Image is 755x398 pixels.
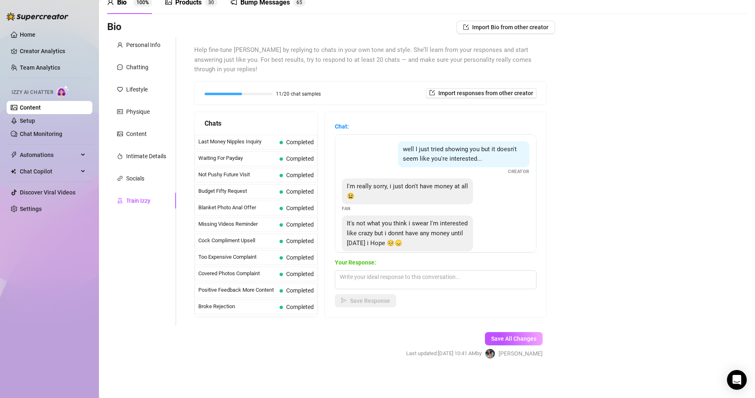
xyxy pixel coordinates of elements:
[485,349,495,358] img: Chelsea Lovelace
[276,91,321,96] span: 11/20 chat samples
[198,220,276,228] span: Missing Videos Reminder
[727,370,747,390] div: Open Intercom Messenger
[205,118,221,129] span: Chats
[335,259,376,266] strong: Your Response:
[286,172,314,178] span: Completed
[20,104,41,111] a: Content
[286,139,314,145] span: Completed
[20,44,86,58] a: Creator Analytics
[20,117,35,124] a: Setup
[463,24,469,30] span: import
[126,196,151,205] div: Train Izzy
[198,286,276,294] span: Positive Feedback More Content
[20,206,42,212] a: Settings
[335,294,396,307] button: Save Response
[198,269,276,278] span: Covered Photos Complaint
[198,302,276,311] span: Broke Rejection
[56,85,69,97] img: AI Chatter
[347,183,468,200] span: I'm really sorry, i just don't have money at all 😫
[11,169,16,174] img: Chat Copilot
[438,90,533,96] span: Import responses from other creator
[456,21,555,34] button: Import Bio from other creator
[20,189,75,196] a: Discover Viral Videos
[198,171,276,179] span: Not Pushy Future Visit
[198,154,276,162] span: Waiting For Payday
[429,90,435,96] span: import
[194,45,547,75] span: Help fine-tune [PERSON_NAME] by replying to chats in your own tone and style. She’ll learn from y...
[7,12,68,21] img: logo-BBDzfeDw.svg
[117,131,123,137] span: picture
[286,271,314,277] span: Completed
[472,24,548,30] span: Import Bio from other creator
[126,40,160,49] div: Personal Info
[117,64,123,70] span: message
[491,335,536,342] span: Save All Changes
[126,174,144,183] div: Socials
[347,220,468,246] span: It's not what you think i swear I'm interested like crazy but i donnt have any money until [DATE]...
[198,236,276,245] span: Cock Compliment Upsell
[286,254,314,261] span: Completed
[198,187,276,195] span: Budget Fifty Request
[117,109,123,115] span: idcard
[286,205,314,211] span: Completed
[117,87,123,92] span: heart
[20,148,78,162] span: Automations
[508,168,529,175] span: Creator
[12,89,53,96] span: Izzy AI Chatter
[20,31,35,38] a: Home
[126,107,150,116] div: Physique
[117,153,123,159] span: fire
[126,63,148,72] div: Chatting
[198,253,276,261] span: Too Expensive Complaint
[485,332,543,345] button: Save All Changes
[126,85,148,94] div: Lifestyle
[20,131,62,137] a: Chat Monitoring
[20,165,78,178] span: Chat Copilot
[117,198,123,204] span: experiment
[342,205,351,212] span: Fan
[286,287,314,294] span: Completed
[126,129,147,138] div: Content
[11,152,17,158] span: thunderbolt
[426,88,536,98] button: Import responses from other creator
[198,204,276,212] span: Blanket Photo Anal Offer
[286,304,314,310] span: Completed
[107,21,122,34] h3: Bio
[20,64,60,71] a: Team Analytics
[499,349,543,358] span: [PERSON_NAME]
[198,138,276,146] span: Last Money Nipples Inquiry
[403,145,517,163] span: well I just tried showing you but it doesn't seem like you're interested...
[117,176,123,181] span: link
[335,123,349,130] strong: Chat:
[286,188,314,195] span: Completed
[286,221,314,228] span: Completed
[286,238,314,244] span: Completed
[117,42,123,48] span: user
[406,349,482,358] span: Last updated: [DATE] 10:41 AM by
[286,155,314,162] span: Completed
[126,152,166,161] div: Intimate Details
